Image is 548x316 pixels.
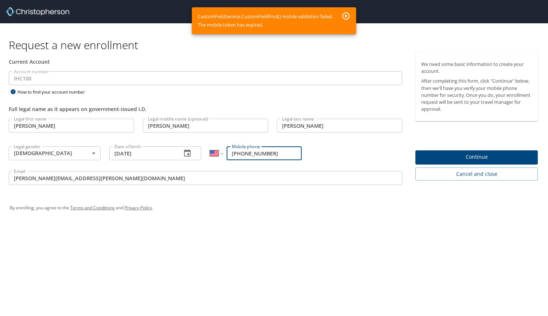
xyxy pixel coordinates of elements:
p: We need some basic information to create your account. [421,61,532,75]
a: Terms and Conditions [70,205,115,211]
span: Cancel and close [421,170,532,179]
button: Continue [415,150,538,165]
div: Full legal name as it appears on government-issued I.D. [9,105,402,113]
button: Cancel and close [415,167,538,181]
div: By enrolling, you agree to the and . [10,199,538,217]
p: After completing this form, click "Continue" below, then we'll have you verify your mobile phone ... [421,78,532,112]
div: [DEMOGRAPHIC_DATA] [9,146,101,160]
a: Privacy Policy [125,205,152,211]
span: Continue [421,153,532,162]
input: MM/DD/YYYY [109,146,176,160]
input: Enter phone number [227,146,302,160]
div: Current Account [9,58,402,66]
div: How to find your account number [9,87,100,96]
img: cbt logo [6,7,69,16]
h1: Request a new enrollment [9,38,544,52]
div: CustomFieldService.CustomFieldFind() mobile validation failed. The mobile token has expired. [198,9,333,32]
